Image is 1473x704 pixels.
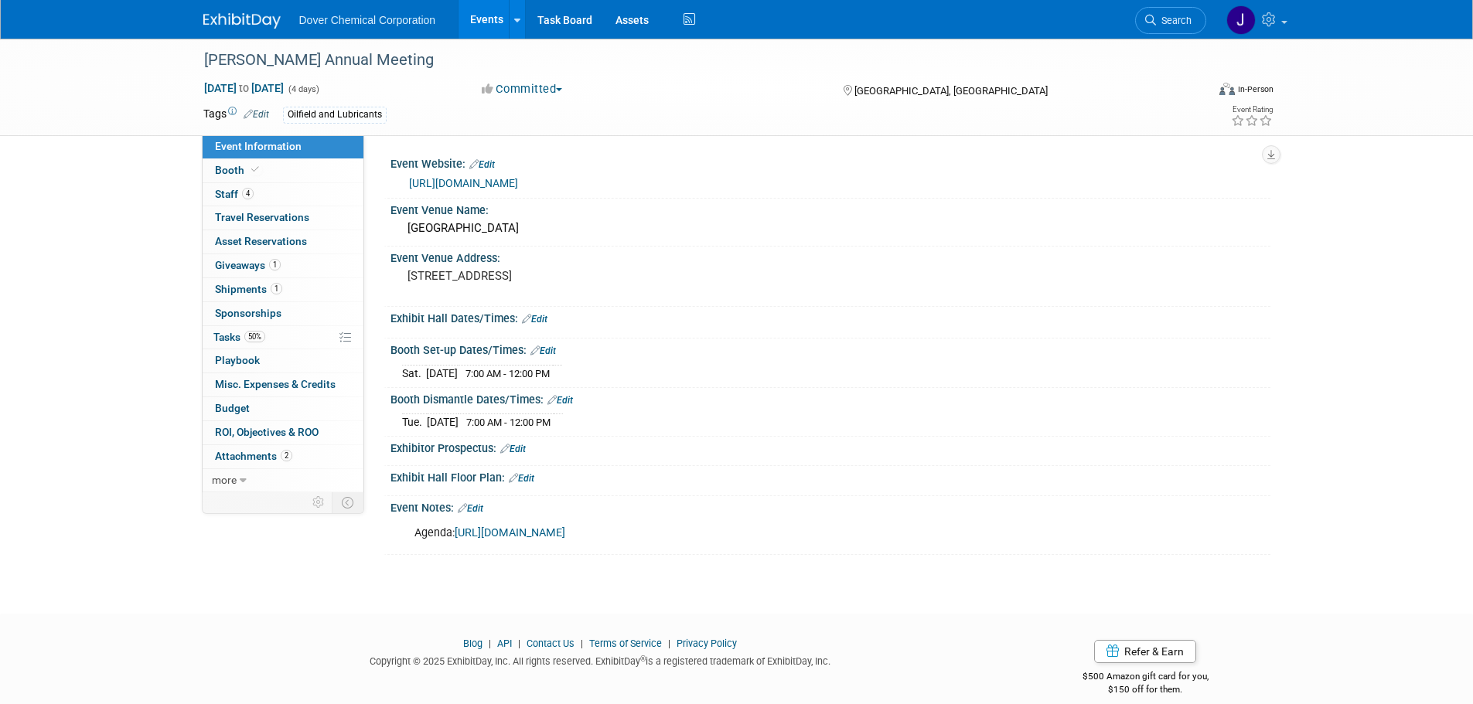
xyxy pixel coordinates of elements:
a: Giveaways1 [203,254,363,277]
td: Toggle Event Tabs [332,492,363,512]
a: Budget [203,397,363,420]
div: Agenda: [404,518,1100,549]
div: Exhibit Hall Floor Plan: [390,466,1270,486]
sup: ® [640,655,646,663]
span: | [485,638,495,649]
img: Format-Inperson.png [1219,83,1235,95]
a: Edit [500,444,526,454]
td: Tags [203,106,269,124]
div: Exhibit Hall Dates/Times: [390,307,1270,327]
td: Personalize Event Tab Strip [305,492,332,512]
img: Janette Murphy [1226,5,1256,35]
a: [URL][DOMAIN_NAME] [409,177,518,189]
div: [PERSON_NAME] Annual Meeting [199,46,1183,74]
span: 1 [269,259,281,270]
span: 50% [244,331,265,342]
span: (4 days) [287,84,319,94]
a: API [497,638,512,649]
td: Tue. [402,414,427,430]
td: [DATE] [426,365,458,381]
a: Edit [469,159,495,170]
span: Playbook [215,354,260,366]
div: Exhibitor Prospectus: [390,437,1270,457]
a: Shipments1 [203,278,363,301]
a: Sponsorships [203,302,363,325]
a: Misc. Expenses & Credits [203,373,363,396]
span: 7:00 AM - 12:00 PM [465,368,550,379]
span: Asset Reservations [215,235,307,247]
span: 2 [281,450,292,461]
div: Event Notes: [390,496,1270,516]
span: Booth [215,164,262,176]
a: Edit [522,314,547,325]
div: $500 Amazon gift card for you, [1021,660,1270,695]
button: Committed [476,81,568,97]
span: 7:00 AM - 12:00 PM [466,417,551,428]
td: [DATE] [427,414,459,430]
img: ExhibitDay [203,13,281,29]
div: Booth Set-up Dates/Times: [390,338,1270,359]
span: [GEOGRAPHIC_DATA], [GEOGRAPHIC_DATA] [854,85,1048,97]
div: Event Venue Address: [390,247,1270,266]
a: Edit [509,473,534,484]
a: Event Information [203,135,363,158]
span: | [577,638,587,649]
span: Attachments [215,450,292,462]
a: Edit [458,503,483,514]
i: Booth reservation complete [251,165,259,174]
a: ROI, Objectives & ROO [203,421,363,444]
a: Blog [463,638,482,649]
a: Attachments2 [203,445,363,468]
div: $150 off for them. [1021,683,1270,696]
div: Booth Dismantle Dates/Times: [390,388,1270,408]
a: Refer & Earn [1094,640,1196,663]
div: [GEOGRAPHIC_DATA] [402,216,1259,240]
span: [DATE] [DATE] [203,81,285,95]
a: Edit [244,109,269,120]
a: Terms of Service [589,638,662,649]
div: Event Rating [1231,106,1273,114]
span: more [212,474,237,486]
span: Event Information [215,140,302,152]
a: Asset Reservations [203,230,363,253]
span: Giveaways [215,259,281,271]
a: Staff4 [203,183,363,206]
a: more [203,469,363,492]
span: Tasks [213,331,265,343]
span: Search [1156,15,1192,26]
a: Edit [530,345,556,356]
div: Copyright © 2025 ExhibitDay, Inc. All rights reserved. ExhibitDay is a registered trademark of Ex... [203,651,998,668]
div: Oilfield and Lubricants [283,107,387,123]
a: Tasks50% [203,326,363,349]
a: Edit [547,395,573,406]
span: Staff [215,188,254,200]
span: Dover Chemical Corporation [299,14,436,26]
pre: [STREET_ADDRESS] [407,269,740,283]
a: Privacy Policy [677,638,737,649]
a: Travel Reservations [203,206,363,230]
span: | [514,638,524,649]
div: Event Venue Name: [390,199,1270,218]
span: Travel Reservations [215,211,309,223]
span: 4 [242,188,254,199]
a: Contact Us [527,638,575,649]
td: Sat. [402,365,426,381]
span: Misc. Expenses & Credits [215,378,336,390]
span: Sponsorships [215,307,281,319]
span: Shipments [215,283,282,295]
span: to [237,82,251,94]
span: | [664,638,674,649]
a: Playbook [203,349,363,372]
span: 1 [271,283,282,294]
span: ROI, Objectives & ROO [215,426,319,438]
span: Budget [215,402,250,414]
a: Booth [203,159,363,182]
div: In-Person [1237,83,1274,95]
div: Event Website: [390,152,1270,172]
div: Event Format [1115,80,1274,104]
a: [URL][DOMAIN_NAME] [455,526,565,539]
a: Search [1135,7,1206,34]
